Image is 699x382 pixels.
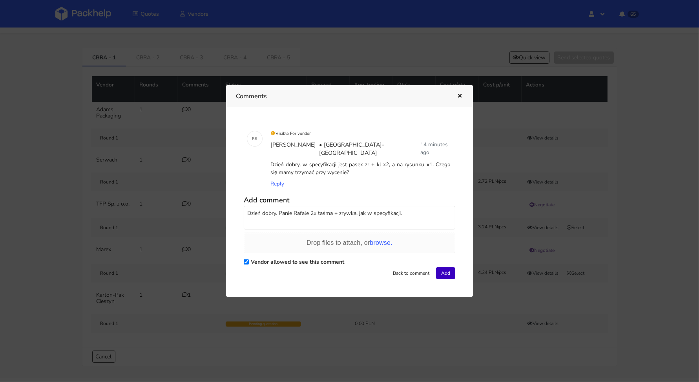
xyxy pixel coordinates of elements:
[419,139,452,159] div: 14 minutes ago
[370,239,392,246] span: browse.
[436,267,455,279] button: Add
[307,239,392,246] span: Drop files to attach, or
[270,180,284,187] span: Reply
[252,134,255,144] span: R
[269,139,318,159] div: [PERSON_NAME]
[269,159,452,178] div: Dzień dobry, w specyfikacji jest pasek zr + kl x2, a na rysunku x1. Czego się mamy trzymać przy w...
[388,267,434,279] button: Back to comment
[244,196,455,205] h5: Add comment
[255,134,257,144] span: S
[270,130,311,136] small: Visible For vendor
[236,91,445,102] h3: Comments
[251,258,344,266] label: Vendor allowed to see this comment
[318,139,419,159] div: • [GEOGRAPHIC_DATA]-[GEOGRAPHIC_DATA]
